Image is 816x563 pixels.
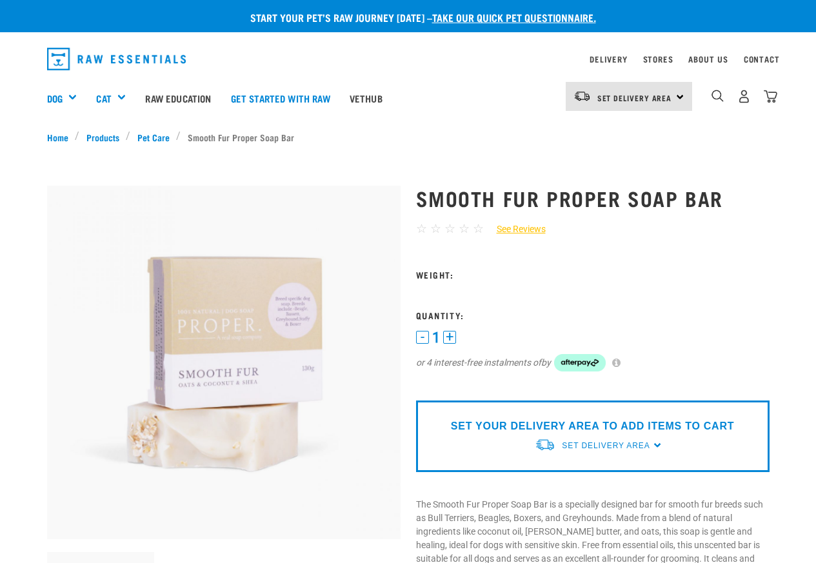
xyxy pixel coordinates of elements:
a: Vethub [340,72,392,124]
img: van-moving.png [535,438,555,451]
a: Home [47,130,75,144]
a: Raw Education [135,72,221,124]
a: Stores [643,57,673,61]
a: take our quick pet questionnaire. [432,14,596,20]
div: or 4 interest-free instalments of by [416,354,770,372]
nav: breadcrumbs [47,130,770,144]
a: Pet Care [130,130,176,144]
img: home-icon-1@2x.png [712,90,724,102]
img: Smooth fur soap [47,186,401,539]
a: Contact [744,57,780,61]
img: home-icon@2x.png [764,90,777,103]
a: See Reviews [484,222,546,236]
img: Afterpay [554,354,606,372]
h3: Weight: [416,270,770,279]
a: Get started with Raw [221,72,340,124]
button: - [416,331,429,344]
span: 1 [432,331,440,344]
span: Set Delivery Area [597,95,672,100]
img: van-moving.png [573,90,591,102]
a: About Us [688,57,728,61]
img: Raw Essentials Logo [47,48,186,70]
img: user.png [737,90,751,103]
span: ☆ [459,221,470,236]
a: Delivery [590,57,627,61]
h1: Smooth Fur Proper Soap Bar [416,186,770,210]
span: ☆ [416,221,427,236]
a: Dog [47,91,63,106]
span: ☆ [473,221,484,236]
a: Cat [96,91,111,106]
span: ☆ [444,221,455,236]
span: ☆ [430,221,441,236]
nav: dropdown navigation [37,43,780,75]
h3: Quantity: [416,310,770,320]
p: SET YOUR DELIVERY AREA TO ADD ITEMS TO CART [451,419,734,434]
button: + [443,331,456,344]
span: Set Delivery Area [562,441,650,450]
a: Products [79,130,126,144]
